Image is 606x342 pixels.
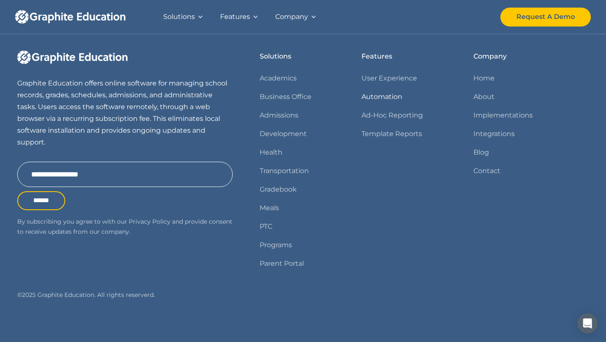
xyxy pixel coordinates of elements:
[516,11,575,23] div: Request A Demo
[17,290,233,300] div: © 2025 Graphite Education. All rights reserverd.
[473,165,500,177] a: Contact
[473,51,507,62] div: Company
[17,162,233,210] form: Email Form
[17,77,233,148] p: Graphite Education offers online software for managing school records, grades, schedules, admissi...
[17,216,233,237] p: By subscribing you agree to with our Privacy Policy and provide consent to receive updates from o...
[361,51,392,62] div: Features
[260,72,297,84] a: Academics
[163,11,195,23] div: Solutions
[500,8,591,27] a: Request A Demo
[473,147,489,158] a: Blog
[361,110,423,121] a: Ad-Hoc Reporting
[577,313,598,334] div: Open Intercom Messenger
[260,258,304,270] a: Parent Portal
[220,11,250,23] div: Features
[361,128,422,140] a: Template Reports
[260,91,311,103] a: Business Office
[260,184,297,195] a: Gradebook
[275,11,308,23] div: Company
[473,91,494,103] a: About
[260,221,272,232] a: PTC
[260,147,282,158] a: Health
[260,165,309,177] a: Transportation
[473,72,494,84] a: Home
[260,239,292,251] a: Programs
[473,128,515,140] a: Integrations
[361,91,402,103] a: Automation
[260,110,298,121] a: Admissions
[260,51,291,62] div: Solutions
[361,72,417,84] a: User Experience
[473,110,533,121] a: Implementations
[260,128,307,140] a: Development
[260,202,279,214] a: Meals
